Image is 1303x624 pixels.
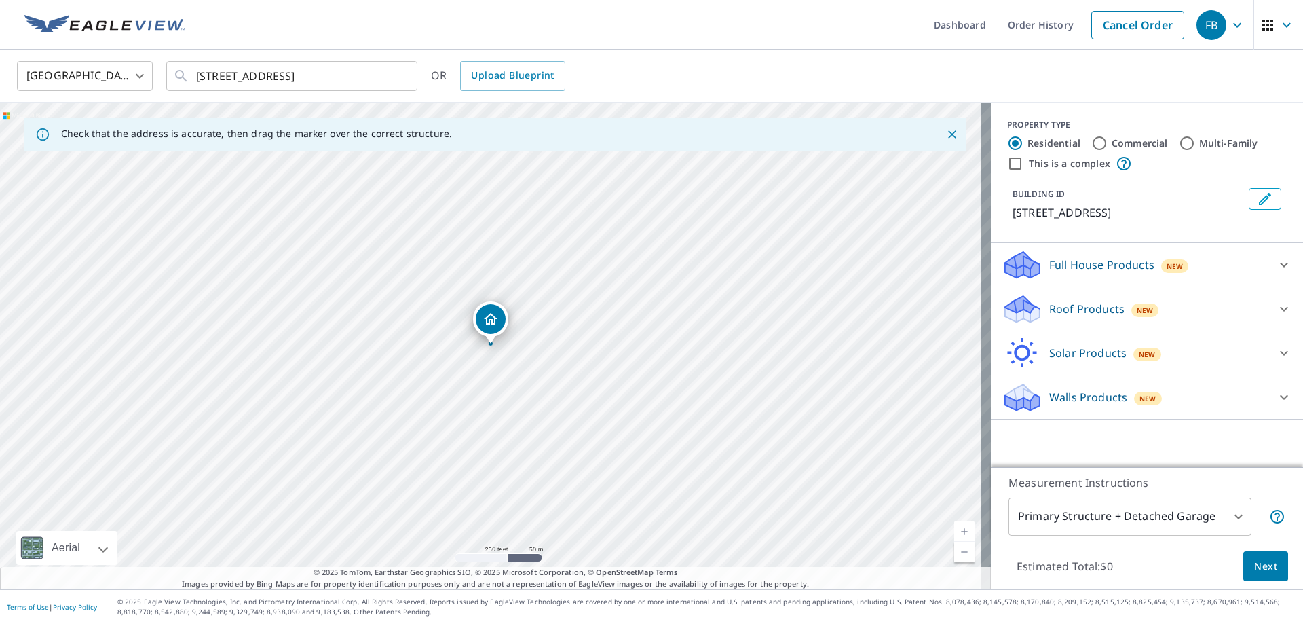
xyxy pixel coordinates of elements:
div: OR [431,61,565,91]
a: Privacy Policy [53,602,97,612]
a: OpenStreetMap [596,567,653,577]
p: [STREET_ADDRESS] [1013,204,1243,221]
p: Estimated Total: $0 [1006,551,1124,581]
p: Full House Products [1049,257,1154,273]
span: Upload Blueprint [471,67,554,84]
a: Upload Blueprint [460,61,565,91]
p: Walls Products [1049,389,1127,405]
span: New [1139,393,1156,404]
button: Close [943,126,961,143]
div: Aerial [48,531,84,565]
div: PROPERTY TYPE [1007,119,1287,131]
div: Roof ProductsNew [1002,293,1292,325]
p: BUILDING ID [1013,188,1065,200]
span: Your report will include the primary structure and a detached garage if one exists. [1269,509,1285,525]
p: Solar Products [1049,345,1127,361]
a: Terms of Use [7,602,49,612]
p: Measurement Instructions [1008,475,1285,491]
div: Full House ProductsNew [1002,249,1292,281]
img: EV Logo [24,15,185,35]
button: Edit building 1 [1249,188,1281,210]
a: Current Level 17, Zoom In [954,521,975,542]
button: Next [1243,551,1288,582]
div: Primary Structure + Detached Garage [1008,498,1251,536]
span: New [1139,349,1156,360]
span: New [1137,305,1154,316]
div: [GEOGRAPHIC_DATA] [17,57,153,95]
a: Terms [656,567,678,577]
div: Dropped pin, building 1, Residential property, 942 Chestnut St Gadsden, AL 35901 [473,301,508,344]
p: Check that the address is accurate, then drag the marker over the correct structure. [61,128,452,140]
div: Walls ProductsNew [1002,381,1292,414]
label: Multi-Family [1199,136,1258,150]
span: Next [1254,558,1277,575]
span: © 2025 TomTom, Earthstar Geographics SIO, © 2025 Microsoft Corporation, © [314,567,678,579]
label: Residential [1027,136,1080,150]
span: New [1167,261,1184,272]
div: Solar ProductsNew [1002,337,1292,369]
label: This is a complex [1029,157,1110,170]
p: | [7,603,97,611]
div: Aerial [16,531,117,565]
p: Roof Products [1049,301,1125,317]
a: Current Level 17, Zoom Out [954,542,975,562]
label: Commercial [1112,136,1168,150]
input: Search by address or latitude-longitude [196,57,390,95]
a: Cancel Order [1091,11,1184,39]
div: FB [1196,10,1226,40]
p: © 2025 Eagle View Technologies, Inc. and Pictometry International Corp. All Rights Reserved. Repo... [117,597,1296,617]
